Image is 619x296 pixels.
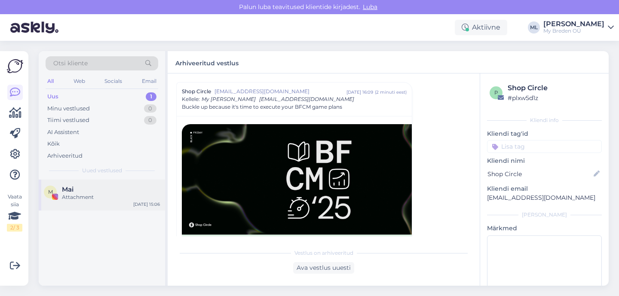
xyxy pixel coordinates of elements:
div: My Breden OÜ [543,27,604,34]
div: Attachment [62,193,160,201]
img: The Circle Logo [182,124,457,235]
p: Kliendi email [487,184,602,193]
p: Kliendi tag'id [487,129,602,138]
div: Arhiveeritud [47,152,83,160]
span: Buckle up because it's time to execute your BFCM game plans [182,103,342,111]
div: Uus [47,92,58,101]
div: [DATE] 16:09 [346,89,373,95]
div: Kliendi info [487,116,602,124]
span: Otsi kliente [53,59,88,68]
span: Luba [360,3,380,11]
div: Aktiivne [455,20,507,35]
div: Email [140,76,158,87]
div: 1 [146,92,156,101]
div: Web [72,76,87,87]
p: Märkmed [487,224,602,233]
span: Kellele : [182,96,200,102]
div: ML [528,21,540,34]
div: Kõik [47,140,60,148]
div: Ava vestlus uuesti [293,262,354,274]
p: Kliendi nimi [487,156,602,165]
span: [EMAIL_ADDRESS][DOMAIN_NAME] [215,88,346,95]
span: My [PERSON_NAME] [202,96,256,102]
input: Lisa tag [487,140,602,153]
a: [PERSON_NAME]My Breden OÜ [543,21,614,34]
img: Askly Logo [7,58,23,74]
span: Mai [62,186,74,193]
div: Tiimi vestlused [47,116,89,125]
div: 0 [144,116,156,125]
div: Shop Circle [508,83,599,93]
div: Socials [103,76,124,87]
div: Vaata siia [7,193,22,232]
div: [PERSON_NAME] [543,21,604,27]
span: Vestlus on arhiveeritud [294,249,353,257]
div: 0 [144,104,156,113]
div: 2 / 3 [7,224,22,232]
div: [DATE] 15:06 [133,201,160,208]
span: p [494,89,498,96]
span: Uued vestlused [82,167,122,174]
div: [PERSON_NAME] [487,211,602,219]
div: All [46,76,55,87]
label: Arhiveeritud vestlus [175,56,239,68]
div: ( 2 minuti eest ) [375,89,407,95]
div: Minu vestlused [47,104,90,113]
div: # plxw5d1z [508,93,599,103]
p: [EMAIL_ADDRESS][DOMAIN_NAME] [487,193,602,202]
span: [EMAIL_ADDRESS][DOMAIN_NAME] [259,96,354,102]
span: Shop Circle [182,88,211,95]
span: M [48,189,53,195]
input: Lisa nimi [487,169,592,179]
div: AI Assistent [47,128,79,137]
